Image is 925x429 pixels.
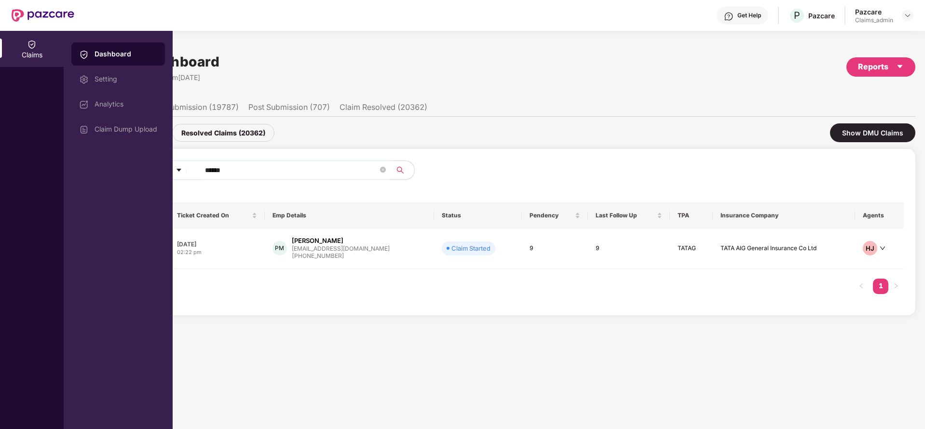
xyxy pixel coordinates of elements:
[896,63,904,70] span: caret-down
[434,202,522,228] th: Status
[670,202,713,228] th: TPA
[27,40,37,49] img: svg+xml;base64,PHN2ZyBpZD0iQ2xhaW0iIHhtbG5zPSJodHRwOi8vd3d3LnczLm9yZy8yMDAwL3N2ZyIgd2lkdGg9IjIwIi...
[292,252,390,261] div: [PHONE_NUMBER]
[855,202,904,228] th: Agents
[95,49,157,59] div: Dashboard
[596,212,655,219] span: Last Follow Up
[451,243,490,253] div: Claim Started
[854,279,869,294] button: left
[292,236,343,245] div: [PERSON_NAME]
[248,102,330,116] li: Post Submission (707)
[12,9,74,22] img: New Pazcare Logo
[873,279,888,294] li: 1
[854,279,869,294] li: Previous Page
[265,202,434,228] th: Emp Details
[713,202,855,228] th: Insurance Company
[530,212,573,219] span: Pendency
[858,61,904,73] div: Reports
[391,161,415,180] button: search
[904,12,911,19] img: svg+xml;base64,PHN2ZyBpZD0iRHJvcGRvd24tMzJ4MzIiIHhtbG5zPSJodHRwOi8vd3d3LnczLm9yZy8yMDAwL3N2ZyIgd2...
[292,245,390,252] div: [EMAIL_ADDRESS][DOMAIN_NAME]
[169,202,265,228] th: Ticket Created On
[177,240,257,248] div: [DATE]
[588,202,670,228] th: Last Follow Up
[808,11,835,20] div: Pazcare
[888,279,904,294] li: Next Page
[888,279,904,294] button: right
[893,283,899,289] span: right
[79,75,89,84] img: svg+xml;base64,PHN2ZyBpZD0iU2V0dGluZy0yMHgyMCIgeG1sbnM9Imh0dHA6Ly93d3cudzMub3JnLzIwMDAvc3ZnIiB3aW...
[176,167,182,174] span: caret-down
[855,16,893,24] div: Claims_admin
[522,228,588,269] td: 9
[670,228,713,269] td: TATAG
[272,241,287,255] div: PM
[177,212,250,219] span: Ticket Created On
[95,100,157,108] div: Analytics
[177,248,257,256] div: 02:22 pm
[713,228,855,269] td: TATA AIG General Insurance Co Ltd
[794,10,800,21] span: P
[522,202,588,228] th: Pendency
[95,125,157,133] div: Claim Dump Upload
[172,124,274,142] div: Resolved Claims (20362)
[79,50,89,59] img: svg+xml;base64,PHN2ZyBpZD0iQ2xhaW0iIHhtbG5zPSJodHRwOi8vd3d3LnczLm9yZy8yMDAwL3N2ZyIgd2lkdGg9IjIwIi...
[340,102,427,116] li: Claim Resolved (20362)
[95,75,157,83] div: Setting
[391,166,409,174] span: search
[737,12,761,19] div: Get Help
[880,245,885,251] span: down
[588,228,670,269] td: 9
[380,167,386,173] span: close-circle
[724,12,734,21] img: svg+xml;base64,PHN2ZyBpZD0iSGVscC0zMngzMiIgeG1sbnM9Imh0dHA6Ly93d3cudzMub3JnLzIwMDAvc3ZnIiB3aWR0aD...
[79,100,89,109] img: svg+xml;base64,PHN2ZyBpZD0iRGFzaGJvYXJkIiB4bWxucz0iaHR0cDovL3d3dy53My5vcmcvMjAwMC9zdmciIHdpZHRoPS...
[151,102,239,116] li: Pre Submission (19787)
[863,241,877,255] div: HJ
[830,123,915,142] div: Show DMU Claims
[380,166,386,175] span: close-circle
[855,7,893,16] div: Pazcare
[858,283,864,289] span: left
[79,125,89,134] img: svg+xml;base64,PHN2ZyBpZD0iVXBsb2FkX0xvZ3MiIGRhdGEtbmFtZT0iVXBsb2FkIExvZ3MiIHhtbG5zPSJodHRwOi8vd3...
[873,279,888,293] a: 1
